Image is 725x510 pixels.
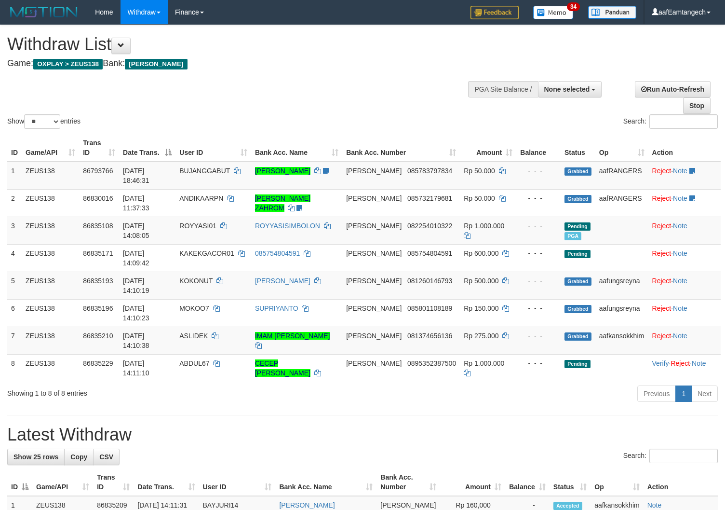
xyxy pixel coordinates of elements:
[7,59,474,69] h4: Game: Bank:
[255,222,320,230] a: ROYYASISIMBOLON
[673,167,687,175] a: Note
[648,189,721,217] td: ·
[464,249,498,257] span: Rp 600.000
[464,167,495,175] span: Rp 50.000
[553,502,582,510] span: Accepted
[591,469,643,496] th: Op: activate to sort column ascending
[70,453,87,461] span: Copy
[179,167,230,175] span: BUJANGGABUT
[564,250,591,258] span: Pending
[561,134,595,162] th: Status
[255,359,310,377] a: CECEP [PERSON_NAME]
[22,162,79,190] td: ZEUS138
[652,277,671,285] a: Reject
[7,299,22,327] td: 6
[123,222,149,239] span: [DATE] 14:08:05
[407,249,452,257] span: Copy 085754804591 to clipboard
[673,249,687,257] a: Note
[123,167,149,184] span: [DATE] 18:46:31
[179,277,213,285] span: KOKONUT
[520,303,557,313] div: - - -
[346,222,402,230] span: [PERSON_NAME]
[505,469,550,496] th: Balance: activate to sort column ascending
[7,35,474,54] h1: Withdraw List
[33,59,103,69] span: OXPLAY > ZEUS138
[648,327,721,354] td: ·
[567,2,580,11] span: 34
[179,359,209,367] span: ABDUL67
[7,5,81,19] img: MOTION_logo.png
[588,6,636,19] img: panduan.png
[652,332,671,340] a: Reject
[648,299,721,327] td: ·
[346,167,402,175] span: [PERSON_NAME]
[93,469,134,496] th: Trans ID: activate to sort column ascending
[648,162,721,190] td: ·
[13,453,58,461] span: Show 25 rows
[275,469,376,496] th: Bank Acc. Name: activate to sort column ascending
[652,167,671,175] a: Reject
[22,327,79,354] td: ZEUS138
[623,449,718,463] label: Search:
[125,59,187,69] span: [PERSON_NAME]
[83,332,113,340] span: 86835210
[134,469,199,496] th: Date Trans.: activate to sort column ascending
[407,194,452,202] span: Copy 085732179681 to clipboard
[7,189,22,217] td: 2
[520,221,557,231] div: - - -
[32,469,93,496] th: Game/API: activate to sort column ascending
[533,6,574,19] img: Button%20Memo.svg
[179,304,209,312] span: MOKOO7
[544,85,590,93] span: None selected
[407,332,452,340] span: Copy 081374656136 to clipboard
[470,6,519,19] img: Feedback.jpg
[199,469,276,496] th: User ID: activate to sort column ascending
[648,217,721,244] td: ·
[520,331,557,341] div: - - -
[550,469,591,496] th: Status: activate to sort column ascending
[464,194,495,202] span: Rp 50.000
[83,194,113,202] span: 86830016
[564,232,581,240] span: Marked by aafRornrotha
[520,166,557,176] div: - - -
[93,449,120,465] a: CSV
[255,332,330,340] a: IMAM [PERSON_NAME]
[123,249,149,267] span: [DATE] 14:09:42
[407,222,452,230] span: Copy 082254010322 to clipboard
[22,299,79,327] td: ZEUS138
[564,195,591,203] span: Grabbed
[119,134,175,162] th: Date Trans.: activate to sort column descending
[83,167,113,175] span: 86793766
[83,222,113,230] span: 86835108
[7,469,32,496] th: ID: activate to sort column descending
[24,114,60,129] select: Showentries
[346,277,402,285] span: [PERSON_NAME]
[7,385,295,398] div: Showing 1 to 8 of 8 entries
[7,162,22,190] td: 1
[407,277,452,285] span: Copy 081260146793 to clipboard
[7,327,22,354] td: 7
[623,114,718,129] label: Search:
[7,425,718,444] h1: Latest Withdraw
[564,277,591,286] span: Grabbed
[255,167,310,175] a: [PERSON_NAME]
[464,304,498,312] span: Rp 150.000
[564,222,591,231] span: Pending
[692,359,706,367] a: Note
[520,248,557,258] div: - - -
[380,501,436,509] span: [PERSON_NAME]
[123,194,149,212] span: [DATE] 11:37:33
[407,167,452,175] span: Copy 085783797834 to clipboard
[179,194,223,202] span: ANDIKAARPN
[520,276,557,286] div: - - -
[464,332,498,340] span: Rp 275.000
[673,277,687,285] a: Note
[649,449,718,463] input: Search:
[673,194,687,202] a: Note
[376,469,440,496] th: Bank Acc. Number: activate to sort column ascending
[22,217,79,244] td: ZEUS138
[673,222,687,230] a: Note
[22,244,79,272] td: ZEUS138
[123,332,149,349] span: [DATE] 14:10:38
[564,332,591,341] span: Grabbed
